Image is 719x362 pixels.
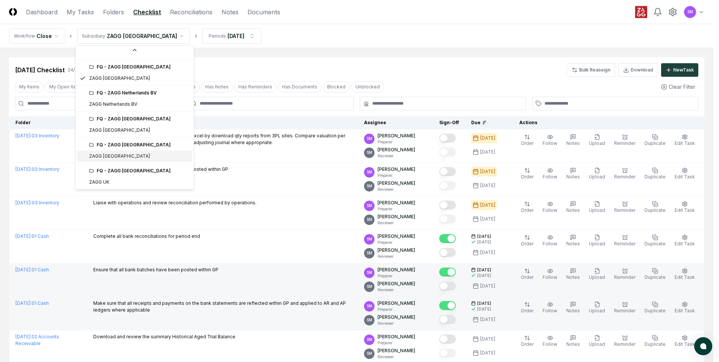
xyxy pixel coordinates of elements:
div: FQ - ZAGG [GEOGRAPHIC_DATA] [89,116,189,122]
div: ZAGG [GEOGRAPHIC_DATA] [89,75,150,82]
div: FQ - ZAGG [GEOGRAPHIC_DATA] [89,141,189,148]
div: FQ - ZAGG [GEOGRAPHIC_DATA] [89,167,189,174]
div: ZAGG [GEOGRAPHIC_DATA] [89,153,150,160]
div: ZAGG [GEOGRAPHIC_DATA] [89,127,150,134]
div: FQ - ZAGG [GEOGRAPHIC_DATA] [89,64,189,70]
div: FQ - ZAGG Netherlands BV [89,90,189,96]
div: ZAGG UK [89,179,109,186]
div: ZAGG Netherlands BV [89,101,137,108]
